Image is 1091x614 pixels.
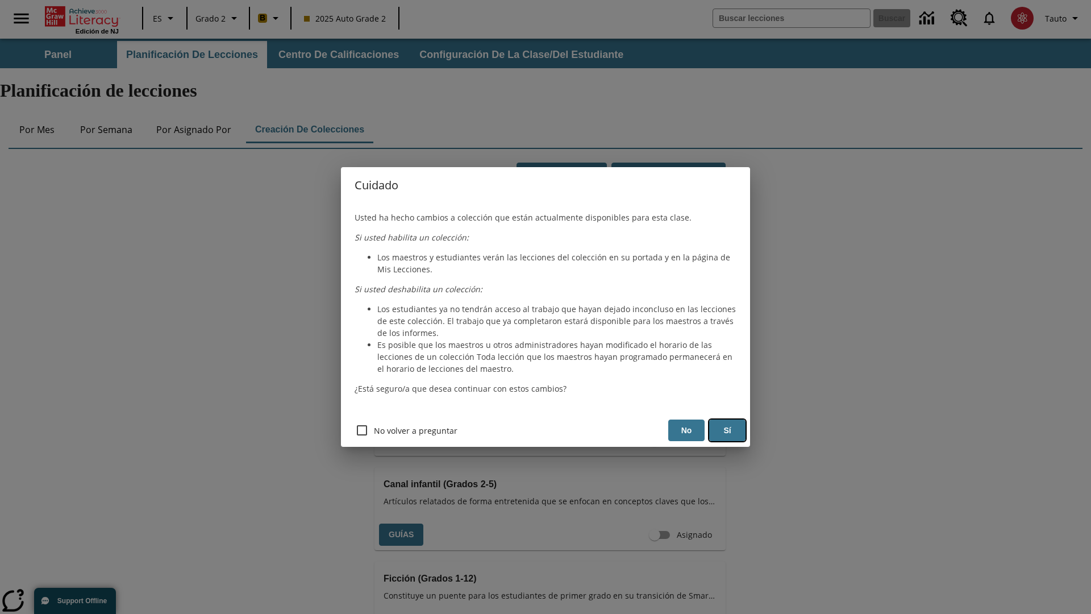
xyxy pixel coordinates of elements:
p: Usted ha hecho cambios a colección que están actualmente disponibles para esta clase. [355,211,736,223]
li: Los estudiantes ya no tendrán acceso al trabajo que hayan dejado inconcluso en las lecciones de e... [377,303,736,339]
li: Es posible que los maestros u otros administradores hayan modificado el horario de las lecciones ... [377,339,736,375]
span: No volver a preguntar [374,425,457,437]
em: Si usted habilita un colección: [355,232,469,243]
p: ¿Está seguro/a que desea continuar con estos cambios? [355,383,736,395]
em: Si usted deshabilita un colección: [355,284,482,294]
h4: Cuidado [341,167,750,204]
button: Sí [709,420,746,442]
button: No [668,420,705,442]
li: Los maestros y estudiantes verán las lecciones del colección en su portada y en la página de Mis ... [377,251,736,275]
